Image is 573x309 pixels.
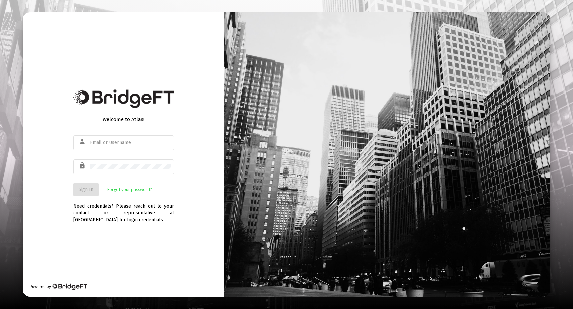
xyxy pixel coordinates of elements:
[79,187,93,192] span: Sign In
[73,183,99,196] button: Sign In
[73,196,174,223] div: Need credentials? Please reach out to your contact or representative at [GEOGRAPHIC_DATA] for log...
[52,283,87,290] img: Bridge Financial Technology Logo
[107,186,152,193] a: Forgot your password?
[73,116,174,123] div: Welcome to Atlas!
[73,89,174,108] img: Bridge Financial Technology Logo
[90,140,171,145] input: Email or Username
[79,162,87,170] mat-icon: lock
[79,138,87,146] mat-icon: person
[30,283,87,290] div: Powered by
